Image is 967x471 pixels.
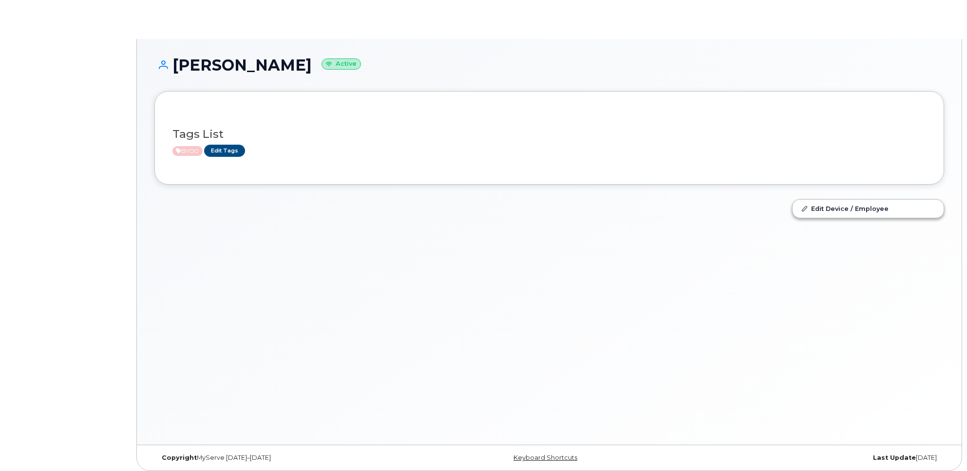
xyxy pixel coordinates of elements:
[322,58,361,70] small: Active
[873,454,916,461] strong: Last Update
[793,200,944,217] a: Edit Device / Employee
[172,146,203,156] span: Active
[513,454,577,461] a: Keyboard Shortcuts
[154,57,944,74] h1: [PERSON_NAME]
[154,454,417,462] div: MyServe [DATE]–[DATE]
[172,128,926,140] h3: Tags List
[204,145,245,157] a: Edit Tags
[162,454,197,461] strong: Copyright
[681,454,944,462] div: [DATE]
